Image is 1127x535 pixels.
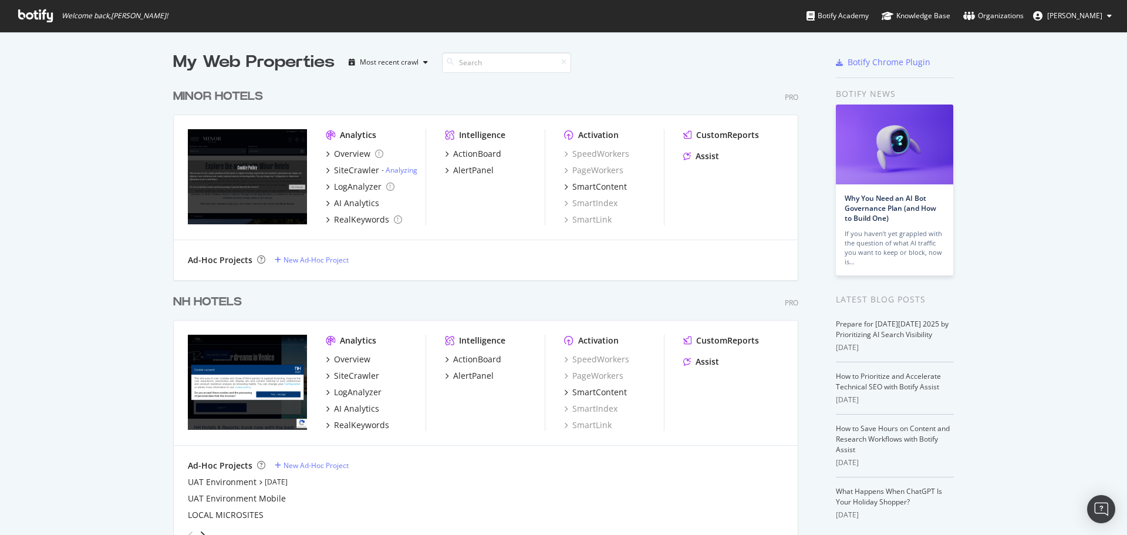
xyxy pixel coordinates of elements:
div: [DATE] [836,395,954,405]
a: PageWorkers [564,164,623,176]
div: RealKeywords [334,214,389,226]
a: SpeedWorkers [564,354,629,365]
div: If you haven’t yet grappled with the question of what AI traffic you want to keep or block, now is… [845,229,944,267]
a: How to Save Hours on Content and Research Workflows with Botify Assist [836,423,950,455]
div: Pro [785,298,798,308]
a: UAT Environment [188,476,257,488]
a: SmartContent [564,181,627,193]
div: Knowledge Base [882,10,950,22]
span: Welcome back, [PERSON_NAME] ! [62,11,168,21]
a: ActionBoard [445,148,501,160]
a: CustomReports [683,335,759,346]
div: ActionBoard [453,148,501,160]
div: New Ad-Hoc Project [284,460,349,470]
div: SmartIndex [564,197,618,209]
a: New Ad-Hoc Project [275,255,349,265]
a: LogAnalyzer [326,181,394,193]
div: CustomReports [696,129,759,141]
div: Activation [578,335,619,346]
a: AI Analytics [326,197,379,209]
a: Assist [683,150,719,162]
a: RealKeywords [326,419,389,431]
div: Assist [696,150,719,162]
a: Prepare for [DATE][DATE] 2025 by Prioritizing AI Search Visibility [836,319,949,339]
div: Activation [578,129,619,141]
a: LOCAL MICROSITES [188,509,264,521]
a: UAT Environment Mobile [188,493,286,504]
div: Overview [334,354,370,365]
div: My Web Properties [173,51,335,74]
div: SiteCrawler [334,370,379,382]
a: SiteCrawler [326,370,379,382]
a: ActionBoard [445,354,501,365]
div: Open Intercom Messenger [1087,495,1115,523]
a: SmartIndex [564,403,618,415]
div: Pro [785,92,798,102]
a: How to Prioritize and Accelerate Technical SEO with Botify Assist [836,371,941,392]
div: LogAnalyzer [334,386,382,398]
div: ActionBoard [453,354,501,365]
input: Search [442,52,571,73]
a: Analyzing [386,165,417,175]
button: Most recent crawl [344,53,433,72]
div: SmartContent [572,386,627,398]
div: Organizations [963,10,1024,22]
a: Overview [326,148,383,160]
a: SmartLink [564,419,612,431]
div: [DATE] [836,510,954,520]
a: LogAnalyzer [326,386,382,398]
div: SiteCrawler [334,164,379,176]
div: Intelligence [459,335,505,346]
div: SmartContent [572,181,627,193]
a: AI Analytics [326,403,379,415]
div: LogAnalyzer [334,181,382,193]
a: Overview [326,354,370,365]
div: Ad-Hoc Projects [188,254,252,266]
a: What Happens When ChatGPT Is Your Holiday Shopper? [836,486,942,507]
a: SpeedWorkers [564,148,629,160]
div: AI Analytics [334,403,379,415]
a: RealKeywords [326,214,402,226]
div: Botify Academy [807,10,869,22]
a: Assist [683,356,719,368]
a: AlertPanel [445,370,494,382]
a: CustomReports [683,129,759,141]
div: Latest Blog Posts [836,293,954,306]
a: NH HOTELS [173,294,247,311]
div: Intelligence [459,129,505,141]
div: [DATE] [836,457,954,468]
div: Analytics [340,129,376,141]
div: Botify news [836,88,954,100]
div: Botify Chrome Plugin [848,56,930,68]
img: Why You Need an AI Bot Governance Plan (and How to Build One) [836,105,953,184]
a: Botify Chrome Plugin [836,56,930,68]
div: CustomReports [696,335,759,346]
a: MINOR HOTELS [173,88,268,105]
div: - [382,165,417,175]
div: AlertPanel [453,370,494,382]
div: Assist [696,356,719,368]
a: PageWorkers [564,370,623,382]
div: Overview [334,148,370,160]
button: [PERSON_NAME] [1024,6,1121,25]
div: MINOR HOTELS [173,88,263,105]
a: Why You Need an AI Bot Governance Plan (and How to Build One) [845,193,936,223]
div: NH HOTELS [173,294,242,311]
a: AlertPanel [445,164,494,176]
a: SmartLink [564,214,612,226]
img: www.nh-hotels.com [188,335,307,430]
a: SiteCrawler- Analyzing [326,164,417,176]
div: AI Analytics [334,197,379,209]
div: Most recent crawl [360,59,419,66]
a: SmartContent [564,386,627,398]
div: RealKeywords [334,419,389,431]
